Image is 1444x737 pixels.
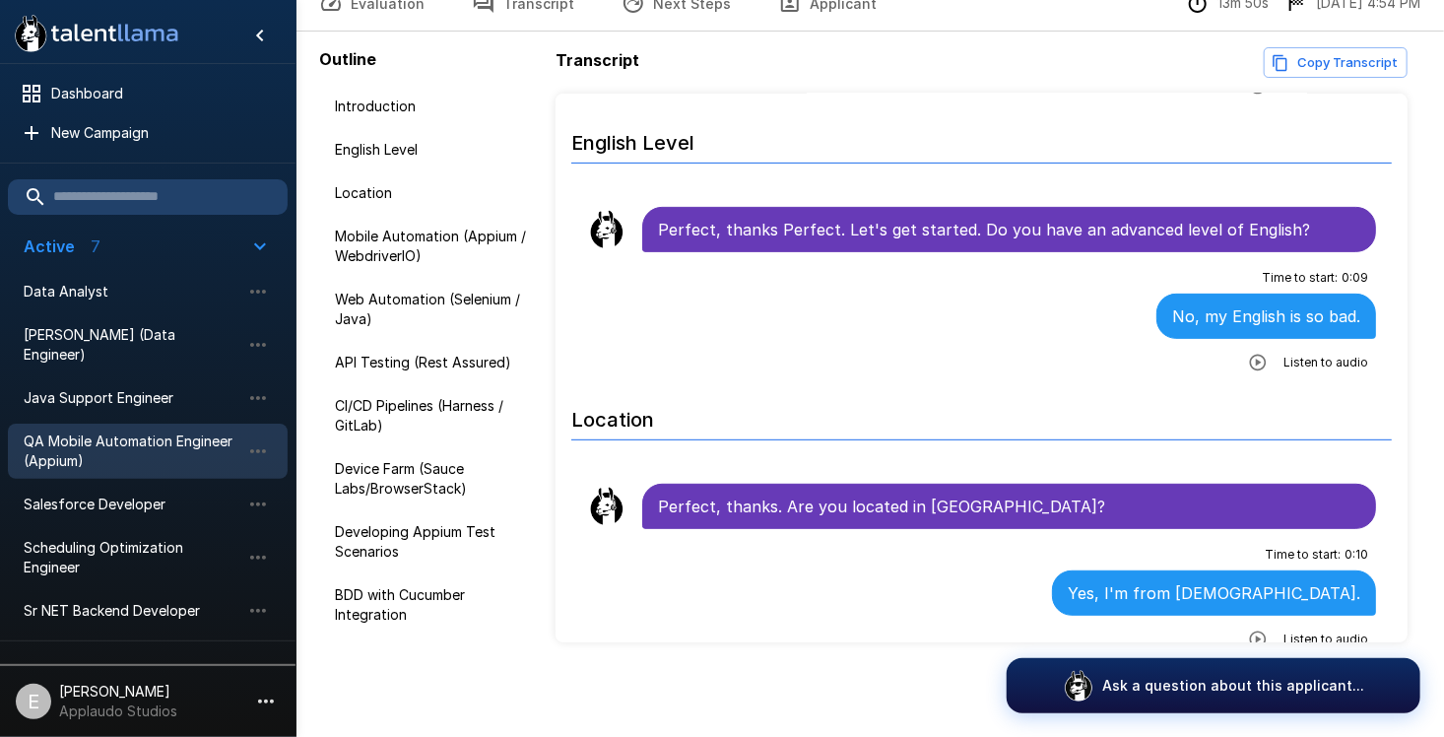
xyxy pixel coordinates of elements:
div: Selenium and Java Automation [319,640,548,696]
span: 0 : 09 [1342,268,1368,288]
span: Location [335,183,532,203]
span: Listen to audio [1283,630,1368,649]
div: Developing Appium Test Scenarios [319,514,548,569]
p: Perfect, thanks Perfect. Let's get started. Do you have an advanced level of English? [658,218,1360,241]
div: BDD with Cucumber Integration [319,577,548,633]
button: Copy transcript [1264,47,1408,78]
img: llama_clean.png [587,210,626,249]
span: Listen to audio [1283,353,1368,372]
span: Mobile Automation (Appium / WebdriverIO) [335,227,532,266]
p: Ask a question about this applicant... [1102,676,1364,696]
span: Time to start : [1265,545,1341,565]
p: Perfect, thanks. Are you located in [GEOGRAPHIC_DATA]? [658,495,1360,518]
div: Device Farm (Sauce Labs/BrowserStack) [319,451,548,506]
p: No, my English is so bad. [1172,304,1360,328]
img: llama_clean.png [587,487,626,526]
div: Location [319,175,548,211]
div: Mobile Automation (Appium / WebdriverIO) [319,219,548,274]
span: CI/CD Pipelines (Harness / GitLab) [335,396,532,435]
button: Ask a question about this applicant... [1007,658,1420,713]
b: Transcript [556,50,639,70]
span: BDD with Cucumber Integration [335,585,532,625]
span: Web Automation (Selenium / Java) [335,290,532,329]
div: Introduction [319,89,548,124]
span: Introduction [335,97,532,116]
img: logo_glasses@2x.png [1063,670,1094,702]
span: Developing Appium Test Scenarios [335,522,532,562]
span: Device Farm (Sauce Labs/BrowserStack) [335,459,532,499]
span: API Testing (Rest Assured) [335,353,532,372]
span: 0 : 10 [1345,545,1368,565]
span: Time to start : [1262,268,1338,288]
p: Yes, I'm from [DEMOGRAPHIC_DATA]. [1068,581,1360,605]
h6: English Level [571,111,1392,164]
h6: Location [571,388,1392,440]
b: Outline [319,49,376,69]
span: English Level [335,140,532,160]
div: CI/CD Pipelines (Harness / GitLab) [319,388,548,443]
div: API Testing (Rest Assured) [319,345,548,380]
div: English Level [319,132,548,167]
div: Web Automation (Selenium / Java) [319,282,548,337]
